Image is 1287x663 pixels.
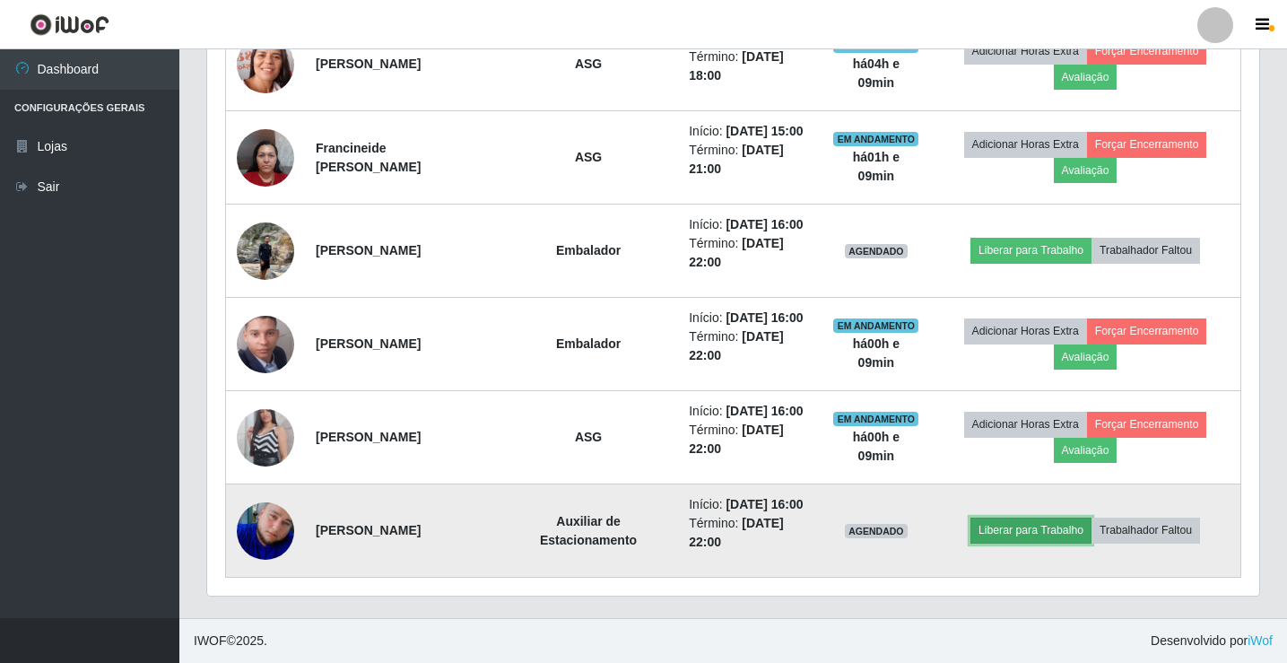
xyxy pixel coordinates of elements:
[833,318,918,333] span: EM ANDAMENTO
[575,57,602,71] strong: ASG
[853,57,900,90] strong: há 04 h e 09 min
[1087,412,1207,437] button: Forçar Encerramento
[1091,518,1200,543] button: Trabalhador Faltou
[964,132,1087,157] button: Adicionar Horas Extra
[726,497,803,511] time: [DATE] 16:00
[237,119,294,196] img: 1735852864597.jpeg
[853,150,900,183] strong: há 01 h e 09 min
[689,48,811,85] li: Término:
[689,421,811,458] li: Término:
[964,39,1087,64] button: Adicionar Horas Extra
[1087,39,1207,64] button: Forçar Encerramento
[316,430,421,444] strong: [PERSON_NAME]
[316,57,421,71] strong: [PERSON_NAME]
[689,402,811,421] li: Início:
[689,495,811,514] li: Início:
[833,412,918,426] span: EM ANDAMENTO
[237,213,294,289] img: 1700098236719.jpeg
[1151,632,1273,650] span: Desenvolvido por
[556,243,621,257] strong: Embalador
[194,632,267,650] span: © 2025 .
[316,141,421,174] strong: Francineide [PERSON_NAME]
[964,412,1087,437] button: Adicionar Horas Extra
[30,13,109,36] img: CoreUI Logo
[726,404,803,418] time: [DATE] 16:00
[316,243,421,257] strong: [PERSON_NAME]
[316,336,421,351] strong: [PERSON_NAME]
[970,238,1091,263] button: Liberar para Trabalho
[556,336,621,351] strong: Embalador
[853,336,900,370] strong: há 00 h e 09 min
[1091,238,1200,263] button: Trabalhador Faltou
[689,122,811,141] li: Início:
[1054,438,1117,463] button: Avaliação
[237,502,294,560] img: 1742494227769.jpeg
[1054,65,1117,90] button: Avaliação
[194,633,227,648] span: IWOF
[726,124,803,138] time: [DATE] 15:00
[726,217,803,231] time: [DATE] 16:00
[1054,158,1117,183] button: Avaliação
[1087,318,1207,344] button: Forçar Encerramento
[853,430,900,463] strong: há 00 h e 09 min
[316,523,421,537] strong: [PERSON_NAME]
[237,387,294,489] img: 1703785575739.jpeg
[964,318,1087,344] button: Adicionar Horas Extra
[1087,132,1207,157] button: Forçar Encerramento
[540,514,637,547] strong: Auxiliar de Estacionamento
[237,282,294,406] img: 1718410528864.jpeg
[1054,345,1117,370] button: Avaliação
[689,514,811,552] li: Término:
[575,430,602,444] strong: ASG
[689,234,811,272] li: Término:
[237,28,294,100] img: 1691278015351.jpeg
[689,215,811,234] li: Início:
[575,150,602,164] strong: ASG
[1248,633,1273,648] a: iWof
[845,244,908,258] span: AGENDADO
[970,518,1091,543] button: Liberar para Trabalho
[689,309,811,327] li: Início:
[689,327,811,365] li: Término:
[726,310,803,325] time: [DATE] 16:00
[833,132,918,146] span: EM ANDAMENTO
[845,524,908,538] span: AGENDADO
[689,141,811,179] li: Término:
